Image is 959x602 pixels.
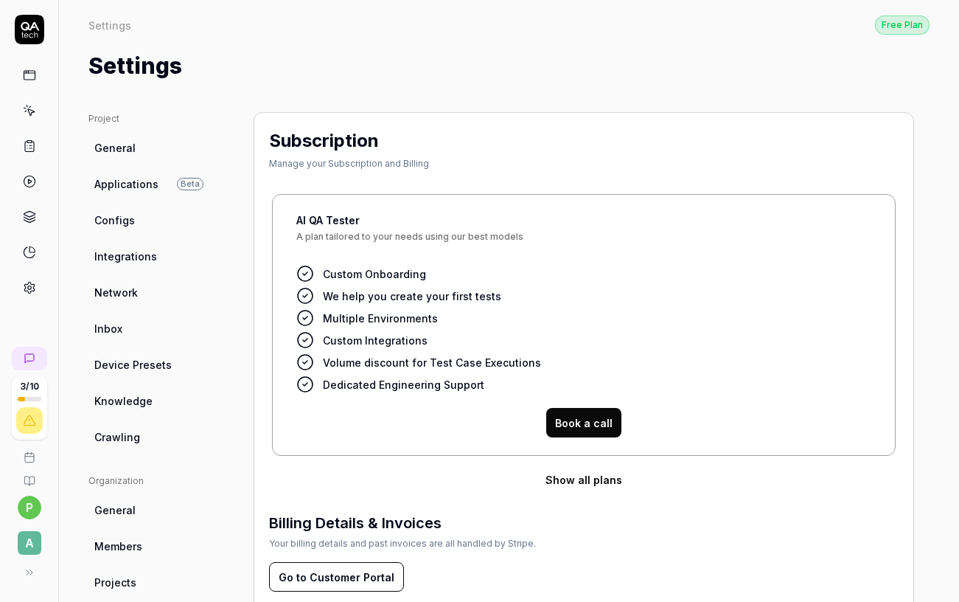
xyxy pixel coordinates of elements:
[88,351,230,378] a: Device Presets
[6,440,52,463] a: Book a call with us
[88,279,230,306] a: Network
[88,49,182,83] h1: Settings
[296,232,871,253] span: A plan tailored to your needs using our best models
[88,315,230,342] a: Inbox
[177,178,203,190] span: Beta
[94,321,122,336] span: Inbox
[269,465,899,494] button: Show all plans
[269,512,536,534] h3: Billing Details & Invoices
[94,249,157,264] span: Integrations
[88,243,230,270] a: Integrations
[269,537,536,550] div: Your billing details and past invoices are all handled by Stripe.
[323,266,426,282] span: Custom Onboarding
[88,112,230,125] div: Project
[94,539,142,554] span: Members
[323,333,428,348] span: Custom Integrations
[323,377,484,392] span: Dedicated Engineering Support
[88,569,230,596] a: Projects
[269,562,404,592] button: Go to Customer Portal
[88,170,230,198] a: ApplicationsBeta
[94,429,140,445] span: Crawling
[94,212,135,228] span: Configs
[875,15,930,35] button: Free Plan
[94,176,158,192] span: Applications
[20,382,39,391] span: 3 / 10
[18,496,41,519] button: p
[88,423,230,451] a: Crawling
[18,531,41,555] span: A
[88,18,131,32] div: Settings
[94,575,136,590] span: Projects
[88,207,230,234] a: Configs
[88,134,230,162] a: General
[323,288,501,304] span: We help you create your first tests
[88,387,230,415] a: Knowledge
[546,408,621,437] button: Book a call
[269,157,429,170] div: Manage your Subscription and Billing
[296,212,871,228] h4: AI QA Tester
[323,355,541,370] span: Volume discount for Test Case Executions
[94,393,153,409] span: Knowledge
[94,502,136,518] span: General
[94,357,172,373] span: Device Presets
[269,128,379,154] h2: Subscription
[88,533,230,560] a: Members
[88,474,230,488] div: Organization
[6,519,52,558] button: A
[88,497,230,524] a: General
[94,140,136,156] span: General
[323,311,438,326] span: Multiple Environments
[94,285,138,300] span: Network
[6,463,52,487] a: Documentation
[12,347,47,370] a: New conversation
[546,415,621,430] a: Book a call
